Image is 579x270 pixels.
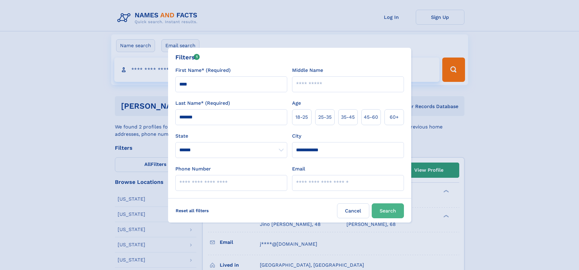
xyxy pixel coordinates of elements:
[175,132,287,140] label: State
[390,114,399,121] span: 60+
[337,203,369,218] label: Cancel
[292,132,301,140] label: City
[175,100,230,107] label: Last Name* (Required)
[172,203,213,218] label: Reset all filters
[341,114,355,121] span: 35‑45
[364,114,378,121] span: 45‑60
[175,67,231,74] label: First Name* (Required)
[292,100,301,107] label: Age
[318,114,332,121] span: 25‑35
[175,165,211,173] label: Phone Number
[372,203,404,218] button: Search
[292,67,323,74] label: Middle Name
[292,165,305,173] label: Email
[295,114,308,121] span: 18‑25
[175,53,200,62] div: Filters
